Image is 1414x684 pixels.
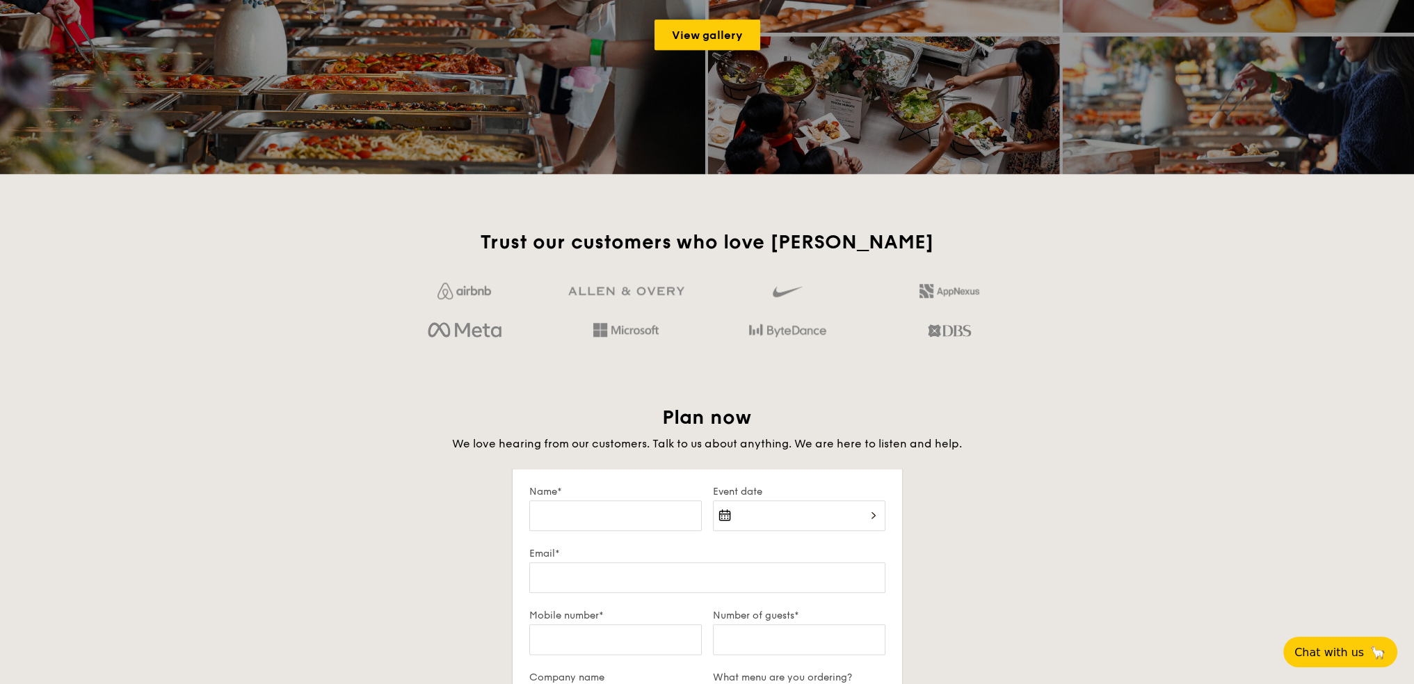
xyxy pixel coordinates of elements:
[713,610,885,621] label: Number of guests*
[919,284,979,298] img: 2L6uqdT+6BmeAFDfWP11wfMG223fXktMZIL+i+lTG25h0NjUBKOYhdW2Kn6T+C0Q7bASH2i+1JIsIulPLIv5Ss6l0e291fRVW...
[749,319,826,342] img: bytedance.dc5c0c88.png
[529,671,702,683] label: Company name
[529,548,885,559] label: Email*
[662,406,752,429] span: Plan now
[773,280,802,303] img: gdlseuq06himwAAAABJRU5ErkJggg==
[654,19,760,50] a: View gallery
[713,486,885,498] label: Event date
[529,486,702,498] label: Name*
[1369,644,1386,660] span: 🦙
[593,323,659,337] img: Hd4TfVa7bNwuIo1gAAAAASUVORK5CYII=
[428,319,501,342] img: meta.d311700b.png
[529,610,702,621] label: Mobile number*
[437,283,491,299] img: Jf4Dw0UUCKFd4aYAAAAASUVORK5CYII=
[1283,637,1397,667] button: Chat with us🦙
[452,437,962,450] span: We love hearing from our customers. Talk to us about anything. We are here to listen and help.
[1294,646,1364,659] span: Chat with us
[389,230,1025,255] h2: Trust our customers who love [PERSON_NAME]
[568,287,684,296] img: GRg3jHAAAAABJRU5ErkJggg==
[928,319,970,342] img: dbs.a5bdd427.png
[713,671,885,683] label: What menu are you ordering?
